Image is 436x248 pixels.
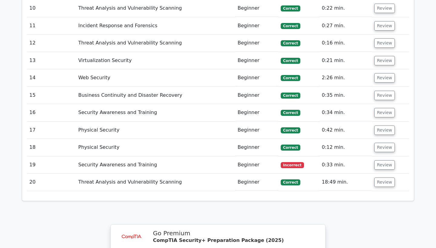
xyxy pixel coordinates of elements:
[27,139,76,156] td: 18
[235,52,278,69] td: Beginner
[281,145,300,151] span: Correct
[27,52,76,69] td: 13
[76,17,235,34] td: Incident Response and Forensics
[374,108,395,117] button: Review
[76,174,235,191] td: Threat Analysis and Vulnerability Scanning
[319,156,372,174] td: 0:33 min.
[319,139,372,156] td: 0:12 min.
[374,56,395,65] button: Review
[76,139,235,156] td: Physical Security
[76,34,235,52] td: Threat Analysis and Vulnerability Scanning
[281,179,300,185] span: Correct
[76,156,235,174] td: Security Awareness and Training
[76,69,235,86] td: Web Security
[235,104,278,121] td: Beginner
[281,93,300,99] span: Correct
[281,58,300,64] span: Correct
[27,34,76,52] td: 12
[319,104,372,121] td: 0:34 min.
[27,69,76,86] td: 14
[281,162,304,168] span: Incorrect
[281,40,300,46] span: Correct
[374,73,395,83] button: Review
[235,69,278,86] td: Beginner
[374,21,395,31] button: Review
[319,122,372,139] td: 0:42 min.
[374,91,395,100] button: Review
[374,143,395,152] button: Review
[281,127,300,133] span: Correct
[76,52,235,69] td: Virtualization Security
[281,110,300,116] span: Correct
[27,174,76,191] td: 20
[76,87,235,104] td: Business Continuity and Disaster Recovery
[235,139,278,156] td: Beginner
[27,156,76,174] td: 19
[374,38,395,48] button: Review
[235,122,278,139] td: Beginner
[319,17,372,34] td: 0:27 min.
[235,174,278,191] td: Beginner
[281,75,300,81] span: Correct
[319,174,372,191] td: 18:49 min.
[319,34,372,52] td: 0:16 min.
[374,178,395,187] button: Review
[76,104,235,121] td: Security Awareness and Training
[235,87,278,104] td: Beginner
[27,17,76,34] td: 11
[374,126,395,135] button: Review
[319,87,372,104] td: 0:35 min.
[235,34,278,52] td: Beginner
[319,52,372,69] td: 0:21 min.
[235,17,278,34] td: Beginner
[374,4,395,13] button: Review
[27,104,76,121] td: 16
[76,122,235,139] td: Physical Security
[27,122,76,139] td: 17
[27,87,76,104] td: 15
[235,156,278,174] td: Beginner
[281,23,300,29] span: Correct
[281,5,300,11] span: Correct
[319,69,372,86] td: 2:26 min.
[374,160,395,170] button: Review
